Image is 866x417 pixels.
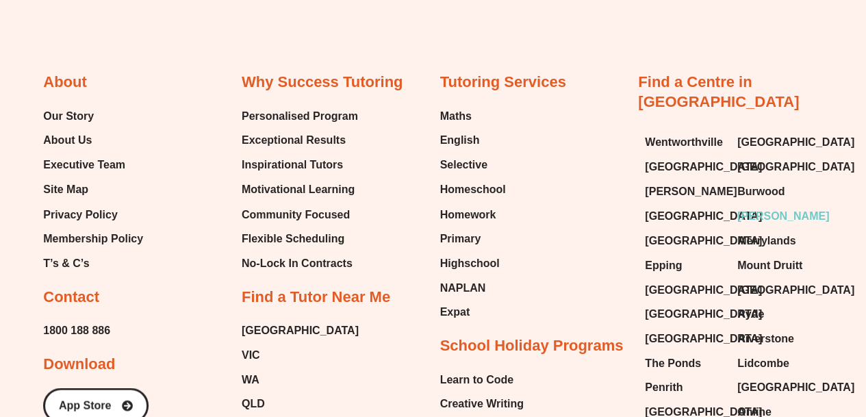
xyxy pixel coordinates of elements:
span: Merrylands [737,230,795,251]
a: Find a Centre in [GEOGRAPHIC_DATA] [638,73,799,110]
span: Selective [440,155,487,175]
span: Expat [440,301,470,322]
a: Membership Policy [43,228,143,249]
a: Mount Druitt [737,255,816,275]
h2: Contact [43,287,99,307]
a: Flexible Scheduling [242,228,358,249]
a: Expat [440,301,506,322]
a: NAPLAN [440,277,506,298]
h2: About [43,73,87,92]
span: QLD [242,393,265,414]
span: [PERSON_NAME] [737,205,829,226]
span: Inspirational Tutors [242,155,343,175]
span: Learn to Code [440,369,514,390]
a: Burwood [737,181,816,202]
a: Selective [440,155,506,175]
span: [GEOGRAPHIC_DATA] [645,157,762,177]
span: English [440,130,480,151]
span: Maths [440,106,472,127]
span: Motivational Learning [242,179,355,200]
a: About Us [43,130,143,151]
span: Executive Team [43,155,125,175]
span: [GEOGRAPHIC_DATA] [737,157,854,177]
a: 1800 188 886 [43,320,110,340]
a: WA [242,369,359,390]
h2: School Holiday Programs [440,336,624,355]
a: Wentworthville [645,132,724,153]
span: WA [242,369,259,390]
a: Learn to Code [440,369,525,390]
span: Our Story [43,106,94,127]
a: English [440,130,506,151]
span: Community Focused [242,204,350,225]
a: Executive Team [43,155,143,175]
span: Creative Writing [440,393,524,414]
span: VIC [242,344,260,365]
a: Epping [645,255,724,275]
a: Our Story [43,106,143,127]
a: Site Map [43,179,143,200]
a: [GEOGRAPHIC_DATA] [242,320,359,340]
a: [GEOGRAPHIC_DATA] [737,157,816,177]
iframe: Chat Widget [638,262,866,417]
a: [GEOGRAPHIC_DATA] [645,205,724,226]
span: [GEOGRAPHIC_DATA] [645,230,762,251]
a: Privacy Policy [43,204,143,225]
a: Homeschool [440,179,506,200]
a: Maths [440,106,506,127]
a: Personalised Program [242,106,358,127]
a: No-Lock In Contracts [242,253,358,273]
a: T’s & C’s [43,253,143,273]
span: No-Lock In Contracts [242,253,353,273]
span: Epping [645,255,682,275]
span: Highschool [440,253,500,273]
span: Mount Druitt [737,255,802,275]
a: Homework [440,204,506,225]
span: [GEOGRAPHIC_DATA] [645,205,762,226]
a: [GEOGRAPHIC_DATA] [645,157,724,177]
a: [GEOGRAPHIC_DATA] [737,132,816,153]
span: [PERSON_NAME] [645,181,737,202]
h2: Download [43,354,115,374]
span: T’s & C’s [43,253,89,273]
span: App Store [59,400,111,411]
a: Community Focused [242,204,358,225]
a: [PERSON_NAME] [645,181,724,202]
a: Motivational Learning [242,179,358,200]
h2: Find a Tutor Near Me [242,287,390,307]
span: Exceptional Results [242,130,346,151]
a: Inspirational Tutors [242,155,358,175]
span: Homework [440,204,496,225]
span: Burwood [737,181,785,202]
h2: Tutoring Services [440,73,566,92]
span: Flexible Scheduling [242,228,344,249]
a: Exceptional Results [242,130,358,151]
span: Privacy Policy [43,204,118,225]
a: Primary [440,228,506,249]
span: [GEOGRAPHIC_DATA] [737,132,854,153]
span: About Us [43,130,92,151]
a: Highschool [440,253,506,273]
a: [GEOGRAPHIC_DATA] [645,230,724,251]
span: Site Map [43,179,88,200]
a: Merrylands [737,230,816,251]
a: QLD [242,393,359,414]
a: VIC [242,344,359,365]
h2: Why Success Tutoring [242,73,403,92]
a: [PERSON_NAME] [737,205,816,226]
a: Creative Writing [440,393,525,414]
span: Primary [440,228,481,249]
span: NAPLAN [440,277,486,298]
